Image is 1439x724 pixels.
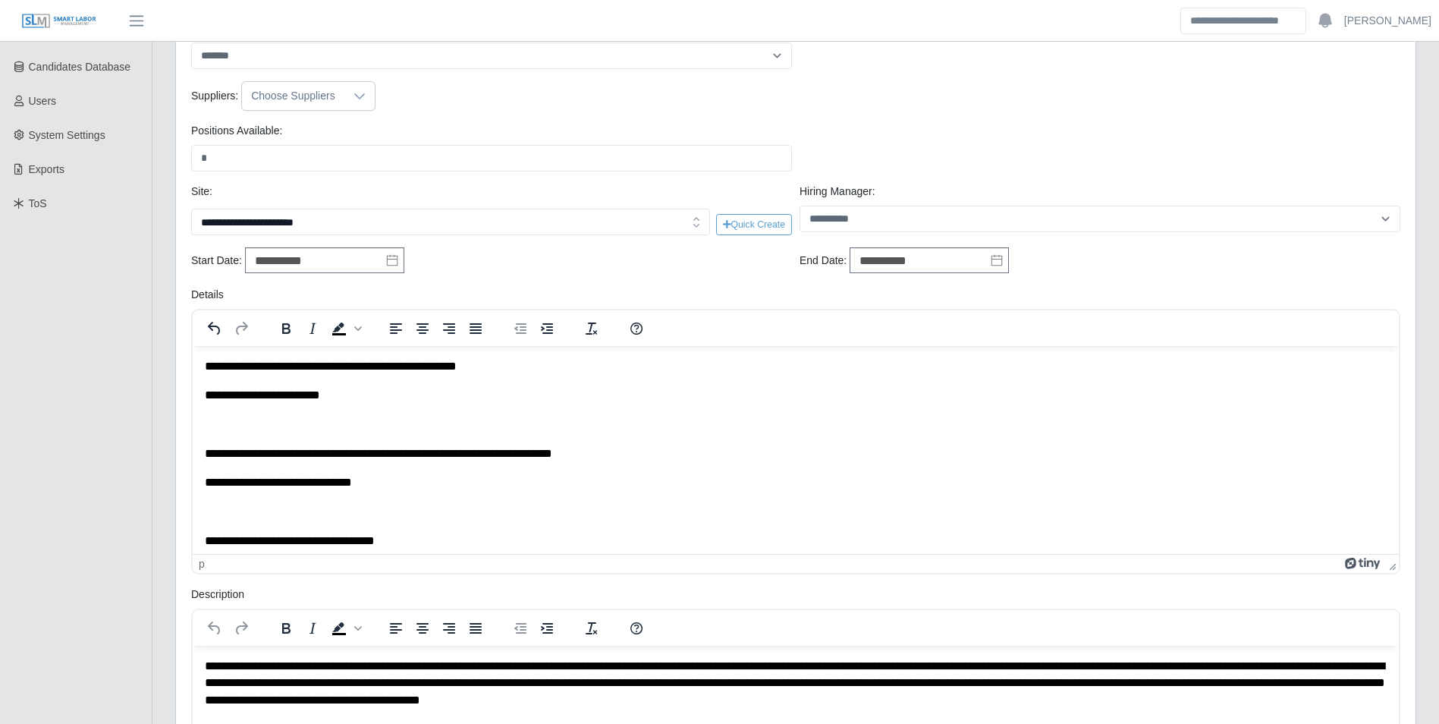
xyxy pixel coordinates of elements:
[436,318,462,339] button: Align right
[300,318,325,339] button: Italic
[29,129,105,141] span: System Settings
[507,618,533,639] button: Decrease indent
[191,123,282,139] label: Positions Available:
[202,618,228,639] button: Undo
[579,318,605,339] button: Clear formatting
[29,61,131,73] span: Candidates Database
[534,618,560,639] button: Increase indent
[273,318,299,339] button: Bold
[300,618,325,639] button: Italic
[191,88,238,104] label: Suppliers:
[29,197,47,209] span: ToS
[383,618,409,639] button: Align left
[1383,555,1399,573] div: Press the Up and Down arrow keys to resize the editor.
[228,318,254,339] button: Redo
[463,318,489,339] button: Justify
[191,287,224,303] label: Details
[273,618,299,639] button: Bold
[12,12,1194,395] body: Rich Text Area. Press ALT-0 for help.
[800,184,875,200] label: Hiring Manager:
[507,318,533,339] button: Decrease indent
[326,618,364,639] div: Background color Black
[383,318,409,339] button: Align left
[410,318,435,339] button: Align center
[1344,13,1431,29] a: [PERSON_NAME]
[242,82,344,110] div: Choose Suppliers
[326,318,364,339] div: Background color Black
[191,253,242,269] label: Start Date:
[436,618,462,639] button: Align right
[29,95,57,107] span: Users
[534,318,560,339] button: Increase indent
[624,318,649,339] button: Help
[1180,8,1306,34] input: Search
[716,214,792,235] button: Quick Create
[12,12,1194,63] body: Rich Text Area. Press ALT-0 for help.
[1345,558,1383,570] a: Powered by Tiny
[579,618,605,639] button: Clear formatting
[463,618,489,639] button: Justify
[193,346,1399,554] iframe: Rich Text Area
[191,184,212,200] label: Site:
[624,618,649,639] button: Help
[800,253,847,269] label: End Date:
[410,618,435,639] button: Align center
[21,13,97,30] img: SLM Logo
[191,587,244,603] label: Description
[29,163,64,175] span: Exports
[228,618,254,639] button: Redo
[199,558,205,570] div: p
[202,318,228,339] button: Undo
